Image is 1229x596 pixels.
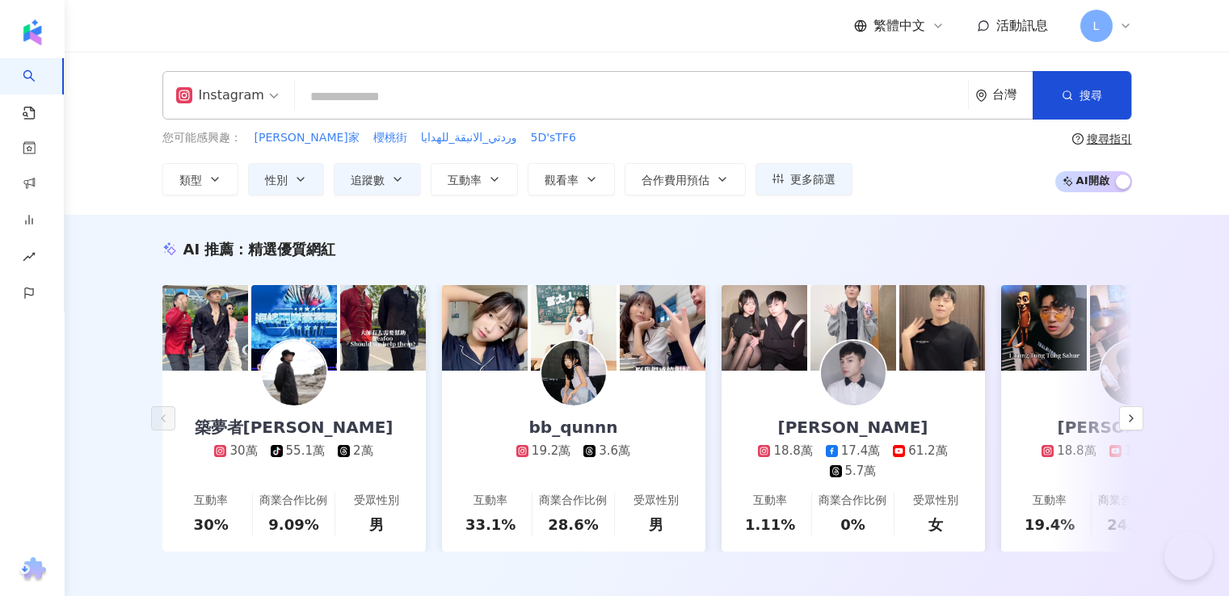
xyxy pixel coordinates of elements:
[162,163,238,195] button: 類型
[530,130,575,146] span: 5D'sTF6
[819,493,886,509] div: 商業合作比例
[913,493,958,509] div: 受眾性別
[248,241,335,258] span: 精選優質網紅
[841,443,880,460] div: 17.4萬
[340,285,426,371] img: post-image
[753,493,787,509] div: 互動率
[19,19,45,45] img: logo icon
[372,129,408,147] button: 櫻桃街
[1042,416,1224,439] div: [PERSON_NAME]
[722,285,807,371] img: post-image
[268,514,318,535] div: 9.09%
[351,174,385,187] span: 追蹤數
[1033,71,1131,120] button: 搜尋
[176,82,264,108] div: Instagram
[996,18,1048,33] span: 活動訊息
[229,443,257,460] div: 30萬
[1090,285,1176,371] img: post-image
[633,493,679,509] div: 受眾性別
[722,371,985,552] a: [PERSON_NAME]18.8萬17.4萬61.2萬5.7萬互動率1.11%商業合作比例0%受眾性別女
[465,514,516,535] div: 33.1%
[286,443,325,460] div: 55.1萬
[194,493,228,509] div: 互動率
[928,514,943,535] div: 女
[790,173,835,186] span: 更多篩選
[262,341,326,405] img: KOL Avatar
[1072,133,1084,145] span: question-circle
[23,241,36,277] span: rise
[474,493,507,509] div: 互動率
[1101,341,1165,405] img: KOL Avatar
[541,341,606,405] img: KOL Avatar
[975,90,987,102] span: environment
[354,493,399,509] div: 受眾性別
[442,371,705,552] a: bb_qunnn19.2萬3.6萬互動率33.1%商業合作比例28.6%受眾性別男
[745,514,795,535] div: 1.11%
[1001,285,1087,371] img: post-image
[369,514,384,535] div: 男
[840,514,865,535] div: 0%
[334,163,421,195] button: 追蹤數
[248,163,324,195] button: 性別
[773,443,812,460] div: 18.8萬
[251,285,337,371] img: post-image
[620,285,705,371] img: post-image
[762,416,945,439] div: [PERSON_NAME]
[1025,514,1075,535] div: 19.4%
[810,285,896,371] img: post-image
[531,285,617,371] img: post-image
[649,514,663,535] div: 男
[162,371,426,552] a: 築夢者[PERSON_NAME]30萬55.1萬2萬互動率30%商業合作比例9.09%受眾性別男
[1093,17,1100,35] span: L
[1057,443,1096,460] div: 18.8萬
[23,58,55,121] a: search
[642,174,709,187] span: 合作費用預估
[431,163,518,195] button: 互動率
[513,416,634,439] div: bb_qunnn
[442,285,528,371] img: post-image
[873,17,925,35] span: 繁體中文
[755,163,852,195] button: 更多篩選
[265,174,288,187] span: 性別
[539,493,607,509] div: 商業合作比例
[420,129,518,147] button: وردتي_الانيقة_للهدايا
[529,129,576,147] button: 5D'sTF6
[1107,514,1157,535] div: 24.2%
[899,285,985,371] img: post-image
[1164,531,1213,580] iframe: Help Scout Beacon - Open
[373,130,407,146] span: 櫻桃街
[353,443,373,460] div: 2萬
[1125,443,1164,460] div: 13.3萬
[821,341,886,405] img: KOL Avatar
[259,493,327,509] div: 商業合作比例
[1087,132,1132,145] div: 搜尋指引
[194,514,229,535] div: 30%
[599,443,630,460] div: 3.6萬
[908,443,947,460] div: 61.2萬
[162,285,248,371] img: post-image
[179,416,410,439] div: 築夢者[PERSON_NAME]
[421,130,517,146] span: وردتي_الانيقة_للهدايا
[845,463,877,480] div: 5.7萬
[992,88,1033,102] div: 台灣
[1033,493,1067,509] div: 互動率
[448,174,482,187] span: 互動率
[528,163,615,195] button: 觀看率
[254,129,360,147] button: [PERSON_NAME]家
[162,130,242,146] span: 您可能感興趣：
[1098,493,1166,509] div: 商業合作比例
[545,174,579,187] span: 觀看率
[625,163,746,195] button: 合作費用預估
[1080,89,1102,102] span: 搜尋
[183,239,336,259] div: AI 推薦 ：
[179,174,202,187] span: 類型
[532,443,570,460] div: 19.2萬
[255,130,360,146] span: [PERSON_NAME]家
[548,514,598,535] div: 28.6%
[17,557,48,583] img: chrome extension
